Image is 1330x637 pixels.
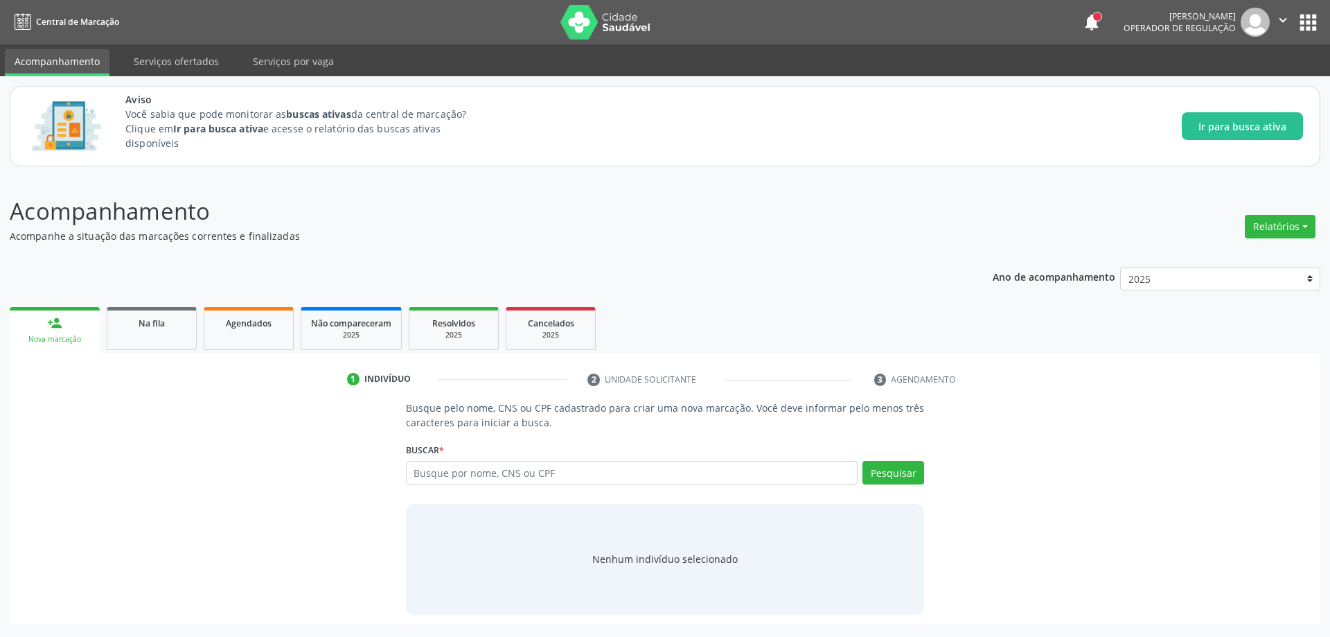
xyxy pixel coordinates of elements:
a: Central de Marcação [10,10,119,33]
div: Indivíduo [364,373,411,385]
a: Serviços por vaga [243,49,344,73]
div: Nenhum indivíduo selecionado [592,552,738,566]
span: Não compareceram [311,317,391,329]
a: Serviços ofertados [124,49,229,73]
input: Busque por nome, CNS ou CPF [406,461,858,485]
p: Você sabia que pode monitorar as da central de marcação? Clique em e acesse o relatório das busca... [125,107,492,150]
p: Busque pelo nome, CNS ou CPF cadastrado para criar uma nova marcação. Você deve informar pelo men... [406,401,925,430]
div: 2025 [419,330,488,340]
p: Acompanhamento [10,194,927,229]
label: Buscar [406,439,444,461]
div: 2025 [516,330,585,340]
strong: Ir para busca ativa [173,122,263,135]
span: Cancelados [528,317,574,329]
button: Pesquisar [862,461,924,485]
span: Aviso [125,92,492,107]
span: Agendados [226,317,272,329]
img: img [1241,8,1270,37]
div: [PERSON_NAME] [1124,10,1236,22]
button: Relatórios [1245,215,1315,238]
i:  [1275,12,1291,28]
button: Ir para busca ativa [1182,112,1303,140]
strong: buscas ativas [286,107,351,121]
button: notifications [1082,12,1101,32]
span: Resolvidos [432,317,475,329]
span: Central de Marcação [36,16,119,28]
span: Ir para busca ativa [1198,119,1286,134]
div: 2025 [311,330,391,340]
span: Operador de regulação [1124,22,1236,34]
p: Acompanhe a situação das marcações correntes e finalizadas [10,229,927,243]
p: Ano de acompanhamento [993,268,1115,285]
button:  [1270,8,1296,37]
span: Na fila [139,317,165,329]
button: apps [1296,10,1320,35]
img: Imagem de CalloutCard [27,95,106,157]
div: Nova marcação [19,334,90,344]
div: person_add [47,315,62,331]
div: 1 [347,373,360,385]
a: Acompanhamento [5,49,109,76]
